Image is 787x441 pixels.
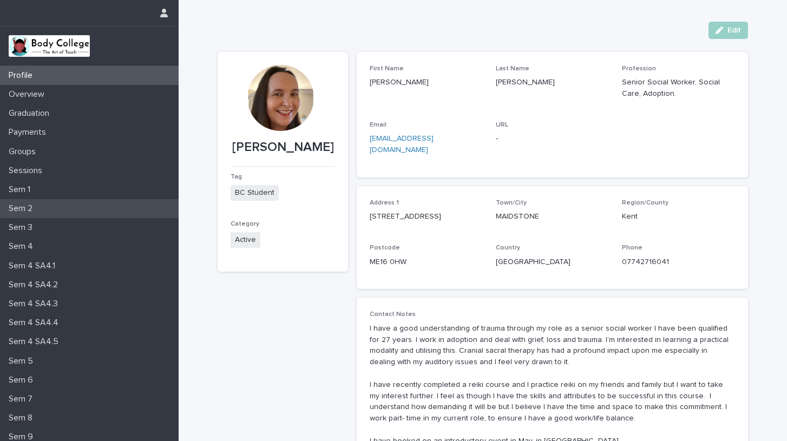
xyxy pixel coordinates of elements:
[231,174,242,180] span: Tag
[496,200,527,206] span: Town/City
[496,245,520,251] span: Country
[622,200,668,206] span: Region/County
[4,89,53,100] p: Overview
[496,256,609,268] p: [GEOGRAPHIC_DATA]
[4,241,42,252] p: Sem 4
[231,140,335,155] p: [PERSON_NAME]
[496,211,609,222] p: MAIDSTONE
[4,147,44,157] p: Groups
[622,258,669,266] a: 07742716041
[231,232,260,248] span: Active
[370,200,399,206] span: Address 1
[4,222,41,233] p: Sem 3
[4,375,42,385] p: Sem 6
[370,211,483,222] p: [STREET_ADDRESS]
[4,413,41,423] p: Sem 8
[622,211,735,222] p: Kent
[370,135,434,154] a: [EMAIL_ADDRESS][DOMAIN_NAME]
[4,185,39,195] p: Sem 1
[4,108,58,119] p: Graduation
[496,77,609,88] p: [PERSON_NAME]
[4,261,64,271] p: Sem 4 SA4.1
[622,245,642,251] span: Phone
[370,311,416,318] span: Contact Notes
[4,337,67,347] p: Sem 4 SA4.5
[4,318,67,328] p: Sem 4 SA4.4
[370,65,404,72] span: First Name
[370,245,400,251] span: Postcode
[622,65,656,72] span: Profession
[4,166,51,176] p: Sessions
[4,356,42,366] p: Sem 5
[4,70,41,81] p: Profile
[370,256,483,268] p: ME16 0HW
[370,77,483,88] p: [PERSON_NAME]
[496,122,508,128] span: URL
[709,22,748,39] button: Edit
[622,77,735,100] p: Senior Social Worker, Social Care, Adoption.
[4,203,41,214] p: Sem 2
[4,394,41,404] p: Sem 7
[4,280,67,290] p: Sem 4 SA4.2
[4,127,55,137] p: Payments
[496,133,609,144] p: -
[4,299,67,309] p: Sem 4 SA4.3
[9,35,90,57] img: xvtzy2PTuGgGH0xbwGb2
[727,27,741,34] span: Edit
[496,65,529,72] span: Last Name
[370,122,386,128] span: Email
[231,221,259,227] span: Category
[231,185,279,201] span: BC Student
